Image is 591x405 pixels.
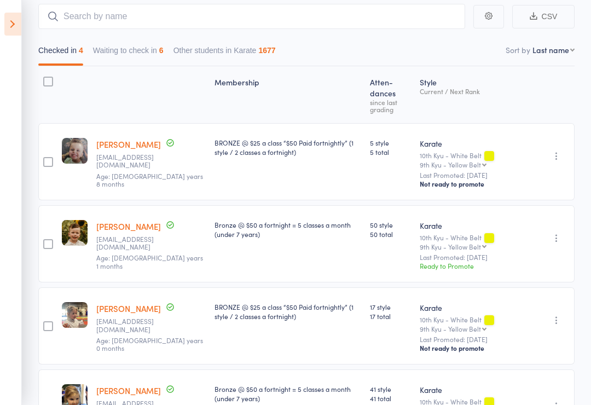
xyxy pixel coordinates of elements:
button: Other students in Karate1677 [173,40,276,66]
input: Search by name [38,4,465,29]
span: 41 total [370,394,411,403]
div: 9th Kyu - Yellow Belt [420,243,481,250]
span: Age: [DEMOGRAPHIC_DATA] years 0 months [96,335,203,352]
div: Karate [420,220,530,231]
span: 5 style [370,138,411,147]
span: 5 total [370,147,411,157]
div: Ready to Promote [420,261,530,270]
div: 10th Kyu - White Belt [420,316,530,332]
div: Style [415,71,535,118]
div: 10th Kyu - White Belt [420,234,530,250]
div: Bronze @ $50 a fortnight = 5 classes a month (under 7 years) [215,384,361,403]
div: Not ready to promote [420,344,530,352]
div: 4 [79,46,83,55]
label: Sort by [506,44,530,55]
a: [PERSON_NAME] [96,385,161,396]
small: Last Promoted: [DATE] [420,171,530,179]
div: 9th Kyu - Yellow Belt [420,161,481,168]
img: image1717233256.png [62,220,88,246]
img: image1755574516.png [62,138,88,164]
div: Karate [420,384,530,395]
div: Bronze @ $50 a fortnight = 5 classes a month (under 7 years) [215,220,361,239]
span: 41 style [370,384,411,394]
span: 50 style [370,220,411,229]
small: Emmajoycecoe6@gmail.com [96,317,167,333]
div: Not ready to promote [420,180,530,188]
small: mandz.austin@gmail.com [96,153,167,169]
div: BRONZE @ $25 a class “$50 Paid fortnightly” (1 style / 2 classes a fortnight) [215,302,361,321]
div: Last name [532,44,569,55]
a: [PERSON_NAME] [96,221,161,232]
button: Checked in4 [38,40,83,66]
a: [PERSON_NAME] [96,138,161,150]
button: CSV [512,5,575,28]
div: 1677 [258,46,275,55]
div: 10th Kyu - White Belt [420,152,530,168]
span: 50 total [370,229,411,239]
a: [PERSON_NAME] [96,303,161,314]
span: Age: [DEMOGRAPHIC_DATA] years 1 months [96,253,203,270]
div: Membership [210,71,366,118]
small: Last Promoted: [DATE] [420,335,530,343]
div: 6 [159,46,164,55]
div: Current / Next Rank [420,88,530,95]
span: Age: [DEMOGRAPHIC_DATA] years 8 months [96,171,203,188]
div: BRONZE @ $25 a class “$50 Paid fortnightly” (1 style / 2 classes a fortnight) [215,138,361,157]
div: Karate [420,302,530,313]
span: 17 total [370,311,411,321]
div: Karate [420,138,530,149]
div: Atten­dances [366,71,415,118]
span: 17 style [370,302,411,311]
div: since last grading [370,99,411,113]
img: image1746509311.png [62,302,88,328]
button: Waiting to check in6 [93,40,164,66]
small: Last Promoted: [DATE] [420,253,530,261]
small: mandz.austin@gmail.com [96,235,167,251]
div: 9th Kyu - Yellow Belt [420,325,481,332]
